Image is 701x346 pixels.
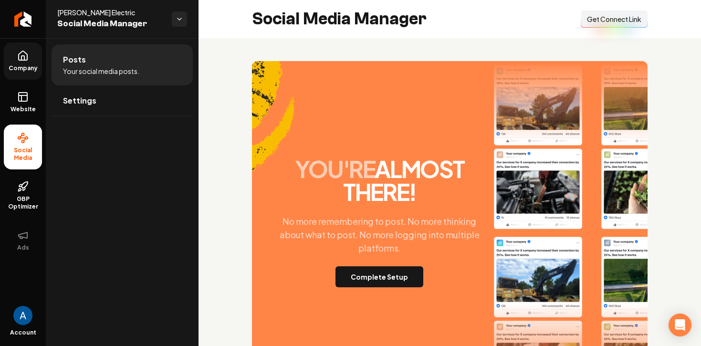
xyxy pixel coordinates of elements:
span: Posts [63,54,86,65]
img: Rebolt Logo [14,11,32,27]
h2: Social Media Manager [252,10,427,29]
span: Social Media Manager [57,17,164,31]
a: GBP Optimizer [4,173,42,218]
a: Company [4,42,42,80]
span: Ads [13,244,33,252]
span: [PERSON_NAME] Electric [57,8,164,17]
a: Settings [52,85,193,116]
button: Open user button [13,306,32,325]
span: Get Connect Link [587,14,641,24]
button: Complete Setup [335,266,423,287]
h2: almost there! [269,157,490,203]
button: Ads [4,222,42,259]
button: Get Connect Link [581,10,648,28]
span: Your social media posts. [63,66,139,76]
a: Website [4,84,42,121]
img: Accent [252,61,294,199]
span: Website [7,105,40,113]
span: Company [5,64,42,72]
span: Social Media [4,147,42,162]
span: you're [295,154,375,183]
p: No more remembering to post. No more thinking about what to post. No more logging into multiple p... [269,215,490,255]
img: Post Two [601,66,690,230]
span: Settings [63,95,96,106]
div: Open Intercom Messenger [669,314,691,336]
img: Andrew Magana [13,306,32,325]
img: Post One [494,64,582,228]
span: Account [10,329,36,336]
span: GBP Optimizer [4,195,42,210]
